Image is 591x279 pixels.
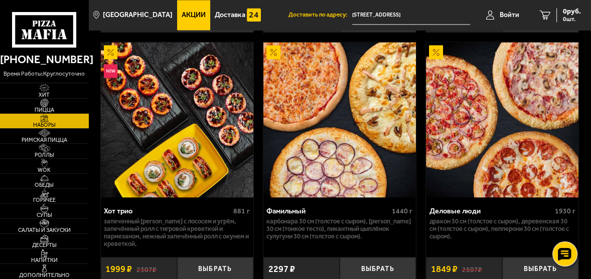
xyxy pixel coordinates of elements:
input: Ваш адрес доставки [352,6,471,25]
p: Дракон 30 см (толстое с сыром), Деревенская 30 см (толстое с сыром), Пепперони 30 см (толстое с с... [429,218,575,240]
span: 2297 ₽ [268,264,295,273]
span: [GEOGRAPHIC_DATA] [103,12,173,19]
img: Акционный [429,45,443,59]
img: Фамильный [263,42,416,197]
s: 2507 ₽ [462,265,482,273]
span: Войти [500,12,519,19]
span: 1849 ₽ [431,264,458,273]
p: Карбонара 30 см (толстое с сыром), [PERSON_NAME] 30 см (тонкое тесто), Пикантный цыплёнок сулугун... [266,218,412,240]
p: Запеченный [PERSON_NAME] с лососем и угрём, Запечённый ролл с тигровой креветкой и пармезаном, Не... [104,218,250,247]
span: 1930 г [555,207,575,215]
span: 1999 ₽ [105,264,132,273]
div: Деловые люди [429,207,552,216]
span: Акции [182,12,206,19]
div: Фамильный [266,207,389,216]
span: Доставить по адресу: [288,12,352,18]
img: Новинка [104,64,118,78]
a: АкционныйФамильный [263,42,416,197]
span: 0 руб. [563,8,581,15]
span: 0 шт. [563,16,581,22]
s: 2307 ₽ [136,265,157,273]
img: Деловые люди [426,42,578,197]
span: улица Чапаева, 2 [352,6,471,25]
a: АкционныйДеловые люди [426,42,578,197]
img: Акционный [266,45,280,59]
a: АкционныйНовинкаХот трио [101,42,253,197]
span: Доставка [215,12,245,19]
img: Акционный [104,45,118,59]
img: Хот трио [101,42,253,197]
img: 15daf4d41897b9f0e9f617042186c801.svg [247,8,261,22]
span: 881 г [233,207,250,215]
div: Хот трио [104,207,231,216]
span: 1440 г [392,207,412,215]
